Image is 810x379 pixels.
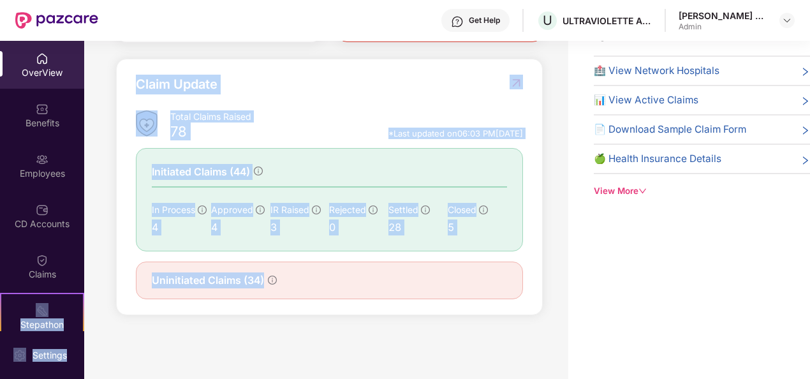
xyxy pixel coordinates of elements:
[13,349,26,362] img: svg+xml;base64,PHN2ZyBpZD0iU2V0dGluZy0yMHgyMCIgeG1sbnM9Imh0dHA6Ly93d3cudzMub3JnLzIwMDAvc3ZnIiB3aW...
[329,204,366,215] span: Rejected
[563,15,652,27] div: ULTRAVIOLETTE AUTOMOTIVE PRIVATE LIMITED
[170,123,187,144] div: 78
[800,154,810,167] span: right
[800,124,810,137] span: right
[254,167,263,175] span: info-circle
[198,205,207,214] span: info-circle
[152,164,250,180] span: Initiated Claims (44)
[152,204,195,215] span: In Process
[594,93,698,108] span: 📊 View Active Claims
[679,10,768,22] div: [PERSON_NAME] E A
[268,276,277,285] span: info-circle
[36,304,48,317] img: svg+xml;base64,PHN2ZyB4bWxucz0iaHR0cDovL3d3dy53My5vcmcvMjAwMC9zdmciIHdpZHRoPSIyMSIgaGVpZ2h0PSIyMC...
[594,122,746,137] span: 📄 Download Sample Claim Form
[270,219,330,235] div: 3
[388,128,523,139] div: *Last updated on 06:03 PM[DATE]
[211,204,253,215] span: Approved
[1,318,83,331] div: Stepathon
[369,205,378,214] span: info-circle
[36,204,48,216] img: svg+xml;base64,PHN2ZyBpZD0iQ0RfQWNjb3VudHMiIGRhdGEtbmFtZT0iQ0QgQWNjb3VudHMiIHhtbG5zPSJodHRwOi8vd3...
[270,204,309,215] span: IR Raised
[170,110,523,123] div: Total Claims Raised
[543,13,552,28] span: U
[36,103,48,115] img: svg+xml;base64,PHN2ZyBpZD0iQmVuZWZpdHMiIHhtbG5zPSJodHRwOi8vd3d3LnczLm9yZy8yMDAwL3N2ZyIgd2lkdGg9Ij...
[136,75,217,94] div: Claim Update
[469,15,500,26] div: Get Help
[421,205,430,214] span: info-circle
[29,349,71,362] div: Settings
[479,205,488,214] span: info-circle
[152,272,264,288] span: Uninitiated Claims (34)
[800,95,810,108] span: right
[36,153,48,166] img: svg+xml;base64,PHN2ZyBpZD0iRW1wbG95ZWVzIiB4bWxucz0iaHR0cDovL3d3dy53My5vcmcvMjAwMC9zdmciIHdpZHRoPS...
[388,204,418,215] span: Settled
[15,12,98,29] img: New Pazcare Logo
[256,205,265,214] span: info-circle
[211,219,270,235] div: 4
[36,254,48,267] img: svg+xml;base64,PHN2ZyBpZD0iQ2xhaW0iIHhtbG5zPSJodHRwOi8vd3d3LnczLm9yZy8yMDAwL3N2ZyIgd2lkdGg9IjIwIi...
[510,77,523,89] img: RedirectIcon
[594,151,721,167] span: 🍏 Health Insurance Details
[451,15,464,28] img: svg+xml;base64,PHN2ZyBpZD0iSGVscC0zMngzMiIgeG1sbnM9Imh0dHA6Ly93d3cudzMub3JnLzIwMDAvc3ZnIiB3aWR0aD...
[136,110,158,137] img: ClaimsSummaryIcon
[638,187,647,195] span: down
[782,15,792,26] img: svg+xml;base64,PHN2ZyBpZD0iRHJvcGRvd24tMzJ4MzIiIHhtbG5zPSJodHRwOi8vd3d3LnczLm9yZy8yMDAwL3N2ZyIgd2...
[329,219,388,235] div: 0
[594,63,719,78] span: 🏥 View Network Hospitals
[388,219,448,235] div: 28
[152,219,211,235] div: 4
[312,205,321,214] span: info-circle
[594,184,810,198] div: View More
[448,204,476,215] span: Closed
[679,22,768,32] div: Admin
[800,66,810,78] span: right
[36,52,48,65] img: svg+xml;base64,PHN2ZyBpZD0iSG9tZSIgeG1sbnM9Imh0dHA6Ly93d3cudzMub3JnLzIwMDAvc3ZnIiB3aWR0aD0iMjAiIG...
[448,219,507,235] div: 5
